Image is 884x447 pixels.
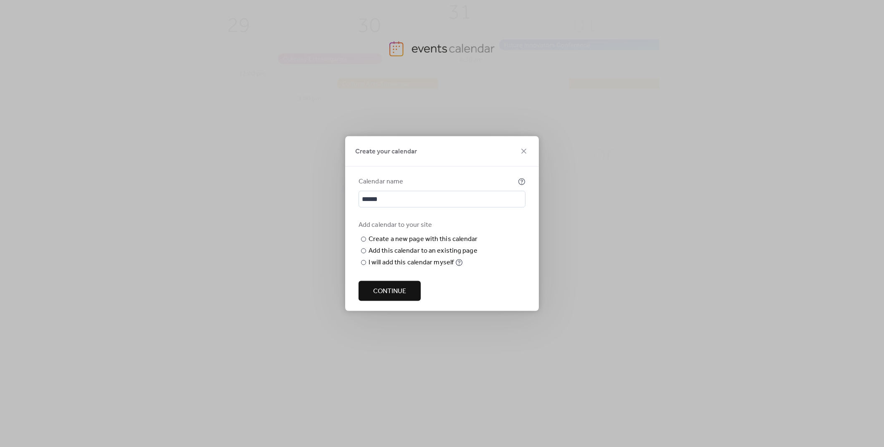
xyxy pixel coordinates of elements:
div: Add this calendar to an existing page [369,246,477,256]
button: Continue [359,281,421,301]
div: Add calendar to your site [359,220,524,230]
span: Continue [373,286,406,296]
div: I will add this calendar myself [369,258,454,268]
div: Calendar name [359,177,516,187]
span: Create your calendar [355,147,417,157]
div: Create a new page with this calendar [369,234,478,244]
